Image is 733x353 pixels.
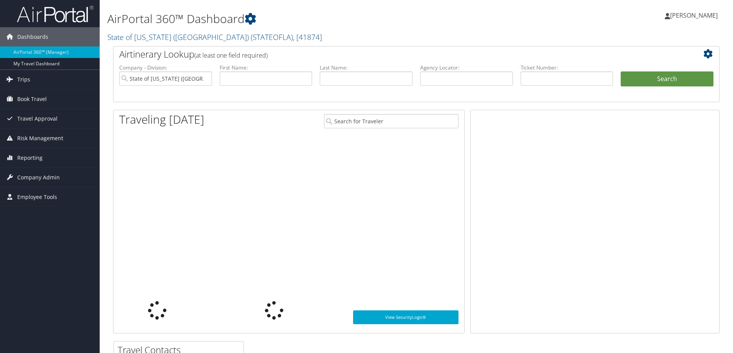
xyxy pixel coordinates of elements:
label: First Name: [220,64,312,71]
label: Last Name: [320,64,413,71]
span: , [ 41874 ] [293,32,322,42]
span: [PERSON_NAME] [670,11,718,20]
span: Book Travel [17,89,47,109]
span: Company Admin [17,168,60,187]
span: Dashboards [17,27,48,46]
a: State of [US_STATE] ([GEOGRAPHIC_DATA]) [107,32,322,42]
h1: Traveling [DATE] [119,111,204,128]
label: Agency Locator: [420,64,513,71]
img: airportal-logo.png [17,5,94,23]
span: Trips [17,70,30,89]
label: Company - Division: [119,64,212,71]
label: Ticket Number: [521,64,613,71]
input: Search for Traveler [324,114,459,128]
span: Travel Approval [17,109,58,128]
span: Risk Management [17,129,63,148]
span: Employee Tools [17,187,57,207]
span: (at least one field required) [194,51,268,60]
a: [PERSON_NAME] [665,4,725,27]
span: ( STATEOFLA ) [251,32,293,42]
h1: AirPortal 360™ Dashboard [107,11,519,27]
h2: Airtinerary Lookup [119,48,663,61]
a: View SecurityLogic® [353,310,459,324]
button: Search [621,71,713,87]
span: Reporting [17,148,43,167]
